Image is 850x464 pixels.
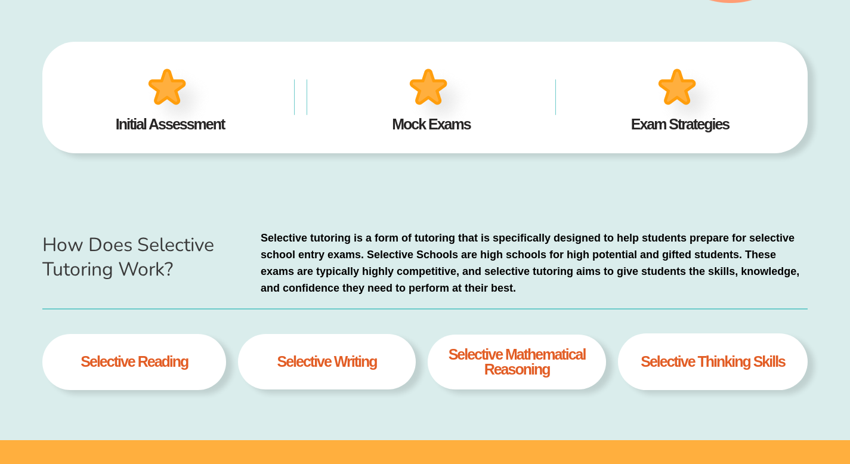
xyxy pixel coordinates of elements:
[277,354,377,369] h4: selective writing
[81,354,188,369] h4: selective Reading
[42,232,214,283] span: How Does Selective Tutoring Work?
[641,354,785,369] h4: Selective thinking skills
[574,117,786,132] h4: Exam Strategies
[64,117,276,132] h4: Initial Assessment
[440,347,594,377] h4: selective Mathematical Reasoning
[325,117,537,132] h4: Mock Exams
[645,329,850,464] iframe: Chat Widget
[261,230,808,296] p: Selective tutoring is a form of tutoring that is specifically designed to help students prepare f...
